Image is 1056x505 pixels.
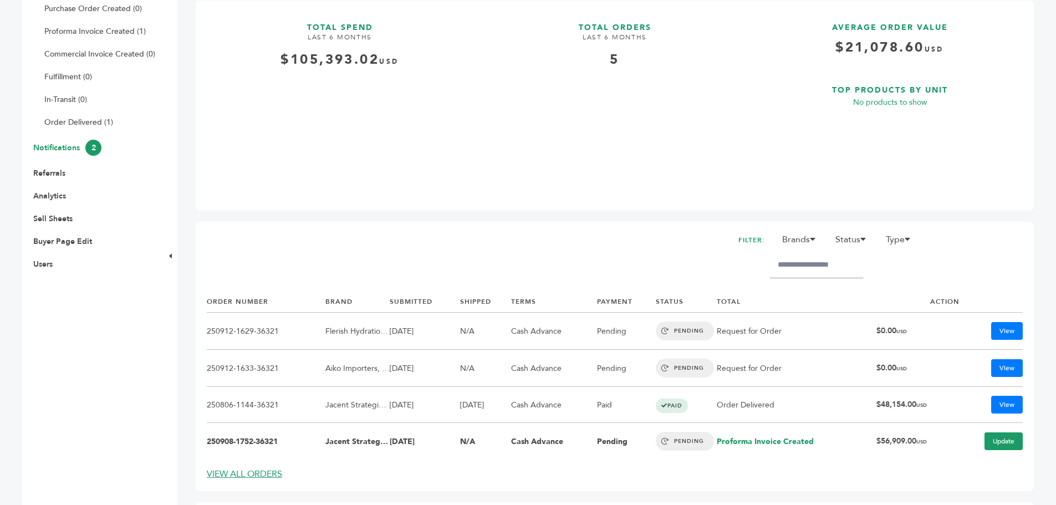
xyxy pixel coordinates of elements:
[880,233,922,252] li: Type
[757,12,1023,33] h3: AVERAGE ORDER VALUE
[44,26,146,37] a: Proforma Invoice Created (1)
[656,432,714,451] span: PENDING
[207,400,279,410] a: 250806-1144-36321
[916,438,927,445] span: USD
[656,359,714,378] span: PENDING
[717,350,876,387] td: Request for Order
[482,50,748,69] div: 5
[597,350,655,387] td: Pending
[876,292,960,312] th: ACTION
[717,313,876,350] td: Request for Order
[44,49,155,59] a: Commercial Invoice Created (0)
[460,423,511,460] td: N/A
[738,233,765,248] h2: FILTER:
[511,292,597,312] th: TERMS
[482,12,748,191] a: TOTAL ORDERS LAST 6 MONTHS 5
[44,94,87,105] a: In-Transit (0)
[33,236,92,247] a: Buyer Page Edit
[207,468,282,480] a: VIEW ALL ORDERS
[717,423,876,460] td: Proforma Invoice Created
[876,387,960,423] td: $48,154.00
[757,12,1023,65] a: AVERAGE ORDER VALUE $21,078.60USD
[656,322,714,340] span: PENDING
[325,292,390,312] th: BRAND
[460,313,511,350] td: N/A
[757,96,1023,109] p: No products to show
[896,328,907,335] span: USD
[717,387,876,423] td: Order Delivered
[925,45,944,54] span: USD
[390,292,460,312] th: SUBMITTED
[769,252,864,278] input: Filter by keywords
[757,38,1023,65] h4: $21,078.60
[482,12,748,33] h3: TOTAL ORDERS
[33,168,65,178] a: Referrals
[984,432,1023,450] a: Update
[325,350,390,387] td: Aiko Importers, Inc.
[207,50,473,69] div: $105,393.02
[379,57,399,66] span: USD
[325,423,390,460] td: Jacent Strategic Manufacturing, LLC
[991,322,1023,340] a: View
[916,402,927,409] span: USD
[876,423,960,460] td: $56,909.00
[511,423,597,460] td: Cash Advance
[511,313,597,350] td: Cash Advance
[44,3,142,14] a: Purchase Order Created (0)
[482,33,748,50] h4: LAST 6 MONTHS
[876,350,960,387] td: $0.00
[325,313,390,350] td: Flerish Hydration, Inc.
[33,213,73,224] a: Sell Sheets
[597,292,655,312] th: PAYMENT
[460,350,511,387] td: N/A
[207,12,473,191] a: TOTAL SPEND LAST 6 MONTHS $105,393.02USD
[597,423,655,460] td: Pending
[597,313,655,350] td: Pending
[390,387,460,423] td: [DATE]
[390,350,460,387] td: [DATE]
[207,436,278,447] a: 250908-1752-36321
[207,363,279,374] a: 250912-1633-36321
[757,74,1023,96] h3: TOP PRODUCTS BY UNIT
[656,399,688,413] span: PAID
[896,365,907,372] span: USD
[717,292,876,312] th: TOTAL
[33,259,53,269] a: Users
[991,359,1023,377] a: View
[656,292,717,312] th: STATUS
[207,326,279,336] a: 250912-1629-36321
[207,292,325,312] th: ORDER NUMBER
[44,72,92,82] a: Fulfillment (0)
[207,33,473,50] h4: LAST 6 MONTHS
[44,117,113,127] a: Order Delivered (1)
[325,387,390,423] td: Jacent Strategic Manufacturing, LLC
[597,387,655,423] td: Paid
[33,142,101,153] a: Notifications2
[390,423,460,460] td: [DATE]
[777,233,828,252] li: Brands
[207,12,473,33] h3: TOTAL SPEND
[757,74,1023,191] a: TOP PRODUCTS BY UNIT No products to show
[830,233,878,252] li: Status
[876,313,960,350] td: $0.00
[460,387,511,423] td: [DATE]
[85,140,101,156] span: 2
[390,313,460,350] td: [DATE]
[511,387,597,423] td: Cash Advance
[511,350,597,387] td: Cash Advance
[991,396,1023,414] a: View
[33,191,66,201] a: Analytics
[460,292,511,312] th: SHIPPED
